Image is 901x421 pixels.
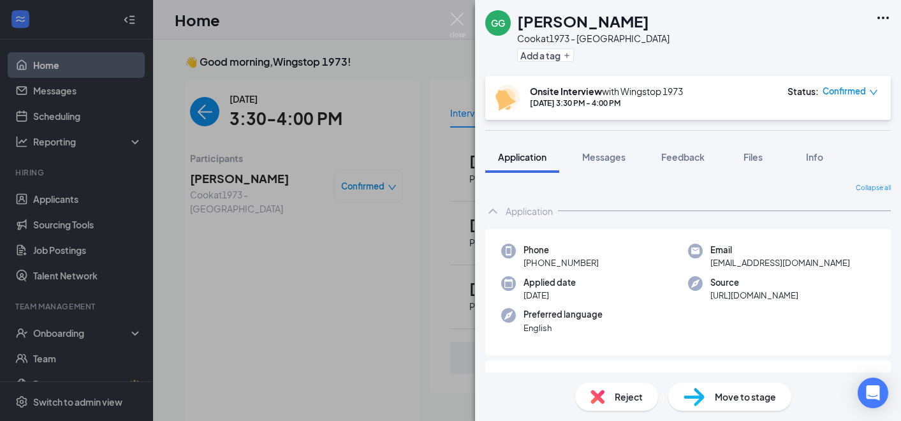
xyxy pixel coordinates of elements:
span: [EMAIL_ADDRESS][DOMAIN_NAME] [710,256,850,269]
div: Open Intercom Messenger [858,378,888,408]
span: down [869,88,878,97]
span: [PHONE_NUMBER] [524,256,599,269]
span: Source [710,276,798,289]
div: [DATE] 3:30 PM - 4:00 PM [530,98,683,108]
span: [DATE] [524,289,576,302]
span: Email [710,244,850,256]
div: Status : [787,85,819,98]
span: Files [744,151,763,163]
div: GG [491,17,505,29]
svg: ChevronUp [485,203,501,219]
svg: Ellipses [875,10,891,26]
span: Move to stage [715,390,776,404]
span: [URL][DOMAIN_NAME] [710,289,798,302]
div: with Wingstop 1973 [530,85,683,98]
span: Collapse all [856,183,891,193]
span: Info [806,151,823,163]
span: Applied date [524,276,576,289]
span: English [524,321,603,334]
span: Feedback [661,151,705,163]
span: Confirmed [823,85,866,98]
b: Onsite Interview [530,85,602,97]
span: Have you previously worked in the same industry? [495,371,677,383]
span: Application [498,151,546,163]
span: Preferred language [524,308,603,321]
h1: [PERSON_NAME] [517,10,649,32]
button: PlusAdd a tag [517,48,574,62]
div: Cook at 1973 - [GEOGRAPHIC_DATA] [517,32,670,45]
span: Messages [582,151,626,163]
span: Reject [615,390,643,404]
svg: Plus [563,52,571,59]
span: Phone [524,244,599,256]
div: Application [506,205,553,218]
